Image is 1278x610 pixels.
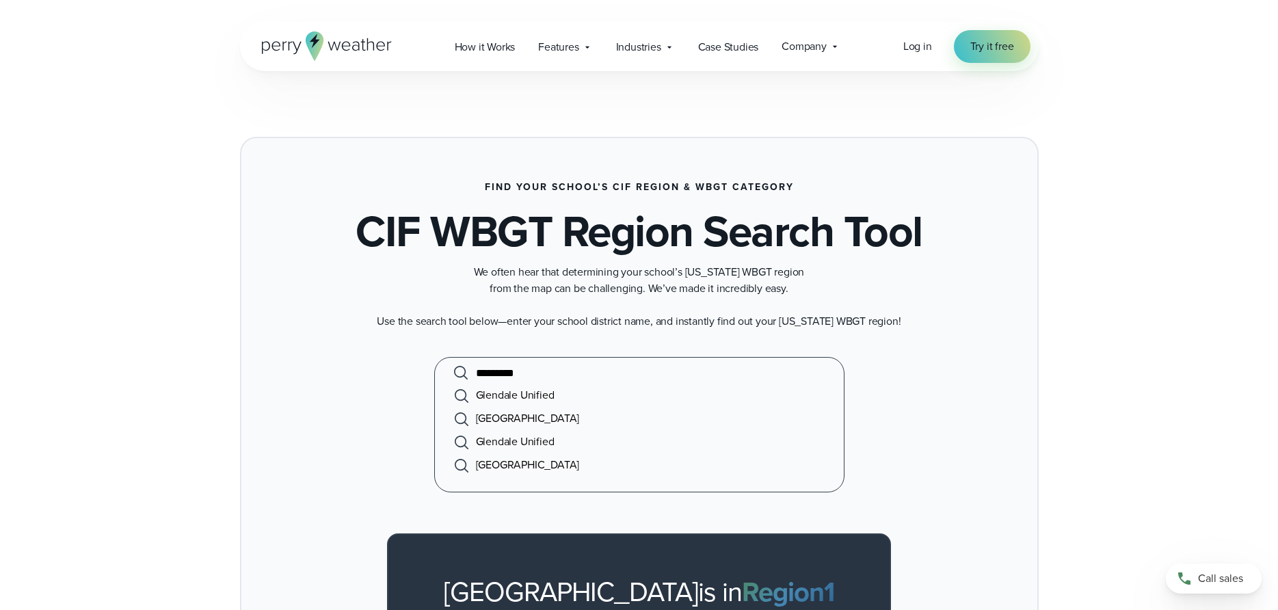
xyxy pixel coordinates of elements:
li: Glendale Unified [451,384,827,407]
h1: CIF WBGT Region Search Tool [356,209,922,253]
li: [GEOGRAPHIC_DATA] [451,453,827,477]
a: Try it free [954,30,1030,63]
p: Use the search tool below—enter your school district name, and instantly find out your [US_STATE]... [366,313,913,330]
h2: [GEOGRAPHIC_DATA] is in [429,576,848,609]
li: [GEOGRAPHIC_DATA] [451,407,827,430]
span: How it Works [455,39,516,55]
span: Log in [903,38,932,54]
span: Try it free [970,38,1014,55]
li: Glendale Unified [451,430,827,453]
a: How it Works [443,33,527,61]
p: We often hear that determining your school’s [US_STATE] WBGT region from the map can be challengi... [366,264,913,297]
h3: Find Your School’s CIF Region & WBGT Category [485,182,794,193]
a: Case Studies [687,33,771,61]
a: Log in [903,38,932,55]
span: Features [538,39,578,55]
span: Company [782,38,827,55]
span: Industries [616,39,661,55]
a: Call sales [1166,563,1262,594]
span: Call sales [1198,570,1243,587]
span: Case Studies [698,39,759,55]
